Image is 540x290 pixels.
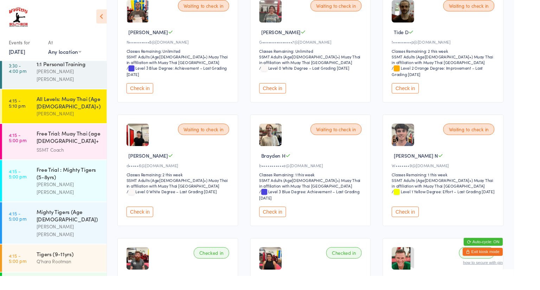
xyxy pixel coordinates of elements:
[412,50,522,56] div: Classes Remaining: 2 this week
[2,130,112,168] a: 4:15 -5:00 pmFree Trial: Muay Thai (age [DEMOGRAPHIC_DATA]+ years)SSMT Coach
[486,260,528,269] button: Exit kiosk mode
[38,271,106,279] div: Q'hara Rootman
[272,56,382,68] div: SSMT Adults (Age[DEMOGRAPHIC_DATA]+) Muay Thai in affiliation with Muay Thai [GEOGRAPHIC_DATA]
[9,103,27,114] time: 4:15 - 5:10 pm
[487,250,528,258] button: Auto-cycle: ON
[272,260,296,283] img: image1756975182.png
[272,171,382,177] div: b•••••••••••e@[DOMAIN_NAME]
[412,198,520,204] span: / Level 1 Yellow Degree: Effort – Last Grading [DATE]
[135,160,176,167] span: [PERSON_NAME]
[9,266,28,277] time: 4:15 - 5:00 pm
[2,257,112,286] a: 4:15 -5:00 pmTigers (9-11yrs)Q'hara Rootman
[133,198,228,204] span: / Level 0 White Degree – Last Grading [DATE]
[9,221,28,233] time: 4:15 - 5:00 pm
[487,273,528,278] button: how to secure with pin
[272,41,382,47] div: G•••••••••••••••7@[DOMAIN_NAME]
[412,41,522,47] div: t•••••••••p@[DOMAIN_NAME]
[414,160,460,167] span: [PERSON_NAME] N
[133,260,156,283] img: image1756975215.png
[38,115,106,124] div: [PERSON_NAME]
[414,30,429,37] span: Tide D
[133,56,243,68] div: SSMT Adults (Age[DEMOGRAPHIC_DATA]+) Muay Thai in affiliation with Muay Thai [GEOGRAPHIC_DATA]
[133,130,156,153] img: image1742284003.png
[51,50,85,58] div: Any location
[38,190,106,206] div: [PERSON_NAME] [PERSON_NAME]
[135,30,176,37] span: [PERSON_NAME]
[326,130,380,142] div: Waiting to check in
[2,57,112,93] a: 3:30 -4:00 pm1:1 Personal Training[PERSON_NAME] [PERSON_NAME]
[272,87,301,98] button: Check in
[412,260,431,283] img: image1575939127.png
[133,41,243,47] div: N••••••••••8@[DOMAIN_NAME]
[38,219,106,234] div: Mighty Tigers (Age [DEMOGRAPHIC_DATA])
[7,5,31,32] img: Southside Muay Thai & Fitness
[38,153,106,162] div: SSMT Coach
[38,263,106,271] div: Tigers (9-11yrs)
[38,63,106,71] div: 1:1 Personal Training
[275,30,316,37] span: [PERSON_NAME]
[482,260,520,272] div: Checked in
[133,186,243,198] div: SSMT Adults (Age[DEMOGRAPHIC_DATA]+) Muay Thai in affiliation with Muay Thai [GEOGRAPHIC_DATA]
[9,66,28,77] time: 3:30 - 4:00 pm
[272,186,382,198] div: SSMT Adults (Age[DEMOGRAPHIC_DATA]+) Muay Thai in affiliation with Muay Thai [GEOGRAPHIC_DATA]
[412,130,435,153] img: image1747039533.png
[272,217,301,228] button: Check in
[133,50,243,56] div: Classes Remaining: Unlimited
[9,50,26,58] a: [DATE]
[133,171,243,177] div: d•••••6@[DOMAIN_NAME]
[9,177,28,188] time: 4:15 - 5:00 pm
[133,180,243,186] div: Classes Remaining: 2 this week
[466,130,520,142] div: Waiting to check in
[38,234,106,250] div: [PERSON_NAME] [PERSON_NAME]
[272,130,296,153] img: image1693474689.png
[9,39,44,50] div: Events for
[38,71,106,87] div: [PERSON_NAME] [PERSON_NAME]
[2,168,112,212] a: 4:15 -5:00 pmFree Trial : Mighty Tigers (5-8yrs)[PERSON_NAME] [PERSON_NAME]
[2,94,112,130] a: 4:15 -5:10 pmAll Levels: Muay Thai (Age [DEMOGRAPHIC_DATA]+)[PERSON_NAME]
[38,174,106,190] div: Free Trial : Mighty Tigers (5-8yrs)
[204,260,241,272] div: Checked in
[133,87,161,98] button: Check in
[412,56,522,68] div: SSMT Adults (Age[DEMOGRAPHIC_DATA]+) Muay Thai in affiliation with Muay Thai [GEOGRAPHIC_DATA]
[51,39,85,50] div: At
[412,171,522,177] div: W•••••••9@[DOMAIN_NAME]
[412,217,440,228] button: Check in
[272,50,382,56] div: Classes Remaining: Unlimited
[343,260,380,272] div: Checked in
[38,136,106,153] div: Free Trial: Muay Thai (age [DEMOGRAPHIC_DATA]+ years)
[187,130,241,142] div: Waiting to check in
[2,213,112,256] a: 4:15 -5:00 pmMighty Tigers (Age [DEMOGRAPHIC_DATA])[PERSON_NAME] [PERSON_NAME]
[275,160,300,167] span: Brayden H
[9,139,28,150] time: 4:15 - 5:00 pm
[412,180,522,186] div: Classes Remaining: 1 this week
[38,100,106,115] div: All Levels: Muay Thai (Age [DEMOGRAPHIC_DATA]+)
[272,180,382,186] div: Classes Remaining: 1 this week
[412,87,440,98] button: Check in
[412,186,522,198] div: SSMT Adults (Age[DEMOGRAPHIC_DATA]+) Muay Thai in affiliation with Muay Thai [GEOGRAPHIC_DATA]
[272,68,367,74] span: / Level 0 White Degree – Last Grading [DATE]
[133,217,161,228] button: Check in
